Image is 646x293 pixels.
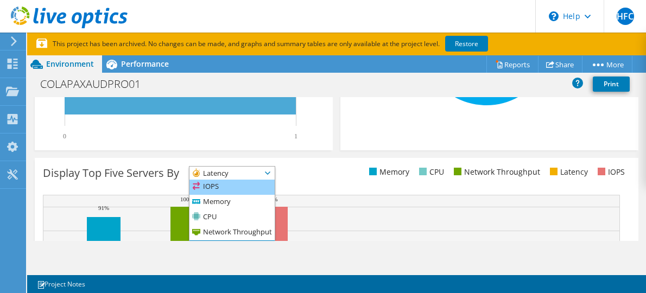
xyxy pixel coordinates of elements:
span: Environment [46,59,94,69]
li: Memory [366,166,409,178]
li: Network Throughput [451,166,540,178]
li: Latency [547,166,588,178]
a: Print [593,77,630,92]
p: This project has been archived. No changes can be made, and graphs and summary tables are only av... [36,38,568,50]
a: Project Notes [29,277,93,291]
text: 0 [63,132,66,140]
li: CPU [189,210,275,225]
li: Network Throughput [189,225,275,240]
li: Latency [189,240,275,256]
svg: \n [549,11,559,21]
li: Memory [189,195,275,210]
a: Restore [445,36,488,52]
a: Reports [486,56,539,73]
span: HFC [617,8,634,25]
span: Latency [189,167,261,180]
li: CPU [416,166,444,178]
h1: COLAPAXAUDPRO01 [35,78,157,90]
text: 1 [294,132,297,140]
li: IOPS [189,180,275,195]
a: Share [538,56,582,73]
a: More [582,56,632,73]
text: 91% [98,205,109,211]
span: Performance [121,59,169,69]
text: 100% [180,196,194,202]
li: IOPS [595,166,625,178]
